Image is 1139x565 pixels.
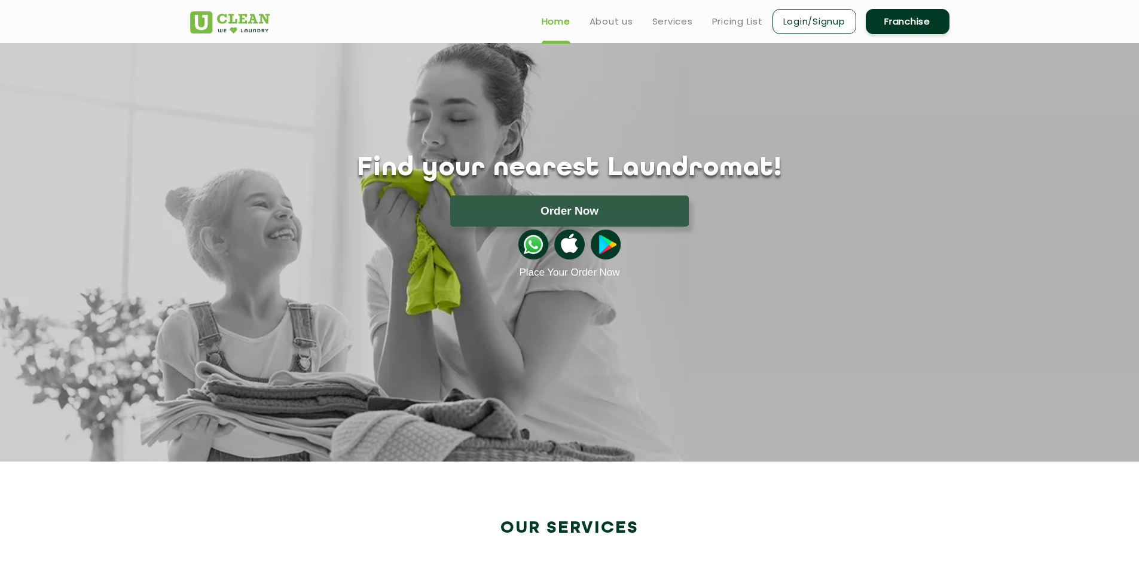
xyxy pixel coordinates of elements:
a: Franchise [866,9,949,34]
h1: Find your nearest Laundromat! [181,154,958,184]
img: whatsappicon.png [518,230,548,259]
a: Place Your Order Now [519,267,619,279]
img: UClean Laundry and Dry Cleaning [190,11,270,33]
a: About us [590,14,633,29]
a: Home [542,14,570,29]
button: Order Now [450,196,689,227]
a: Services [652,14,693,29]
img: playstoreicon.png [591,230,621,259]
h2: Our Services [190,518,949,538]
a: Login/Signup [772,9,856,34]
a: Pricing List [712,14,763,29]
img: apple-icon.png [554,230,584,259]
